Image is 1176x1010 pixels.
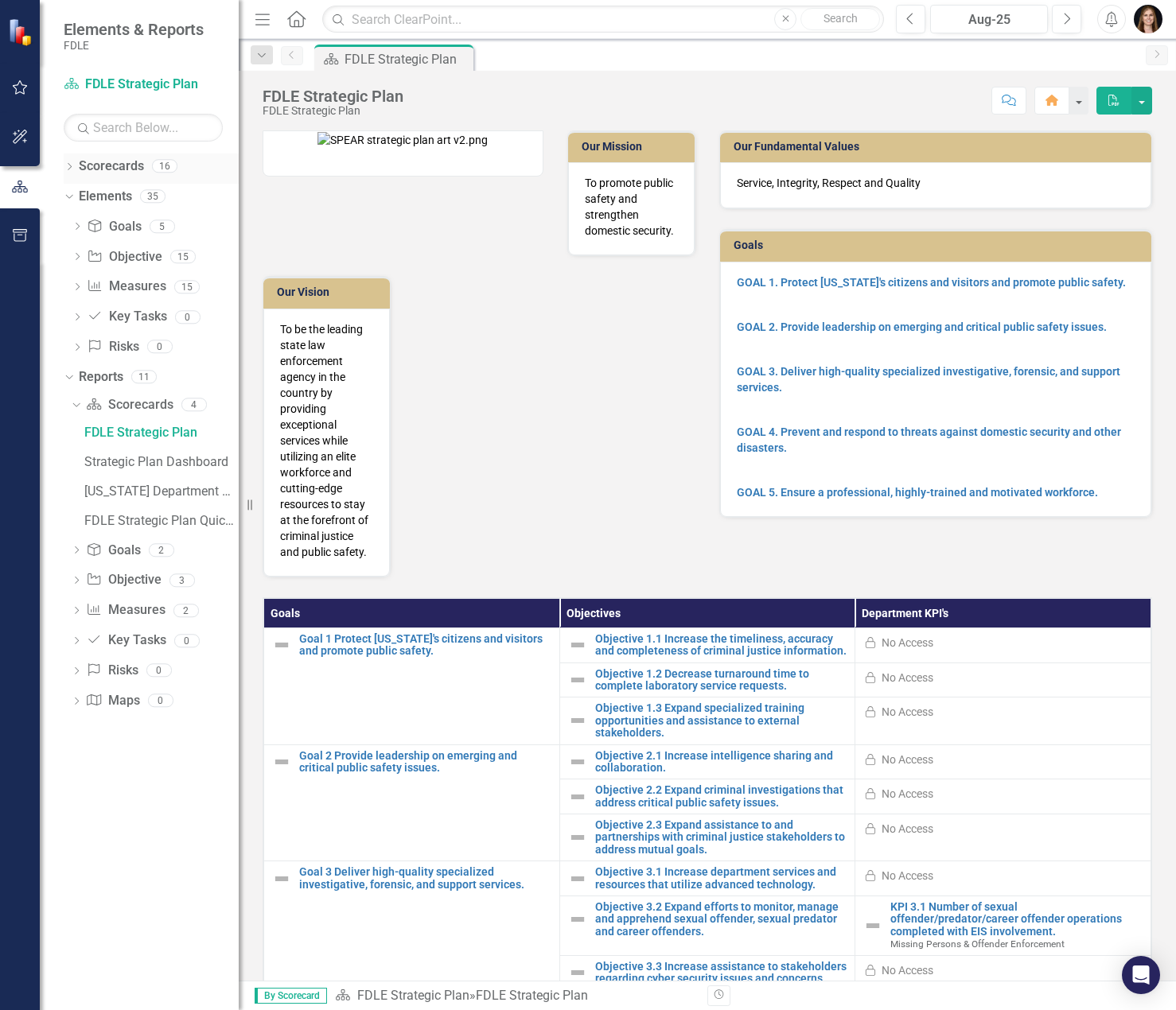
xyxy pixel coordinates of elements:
a: Goal 1 Protect [US_STATE]'s citizens and visitors and promote public safety. [299,633,551,658]
a: Objective 3.1 Increase department services and resources that utilize advanced technology. [595,866,847,891]
a: GOAL 4. Prevent and respond to threats against domestic security and other disasters. [737,425,1121,454]
a: KPI 3.1 Number of sexual offender/predator/career offender operations completed with EIS involvem... [890,901,1143,938]
div: FDLE Strategic Plan Quick View Charts [84,514,239,528]
a: Objective 3.3 Increase assistance to stakeholders regarding cyber security issues and concerns. [595,961,847,985]
td: Double-Click to Edit Right Click for Context Menu [855,896,1151,956]
img: Not Defined [272,635,291,655]
div: 11 [131,371,157,384]
a: Elements [79,188,132,206]
a: Measures [86,601,165,620]
div: 3 [169,573,195,587]
div: FDLE Strategic Plan [263,87,403,105]
div: Strategic Plan Dashboard [84,455,239,469]
h3: Our Fundamental Values [734,141,1143,153]
button: Search [800,8,880,30]
a: Reports [79,368,123,387]
small: FDLE [64,39,204,52]
a: Strategic Plan Dashboard [80,449,239,475]
img: Heather Faulkner [1134,5,1162,33]
div: Aug-25 [936,10,1042,29]
a: Risks [86,662,138,680]
div: Open Intercom Messenger [1122,956,1160,994]
a: Goal 2 Provide leadership on emerging and critical public safety issues. [299,750,551,775]
div: No Access [882,868,933,884]
a: Risks [87,338,138,356]
span: By Scorecard [255,988,327,1004]
div: FDLE Strategic Plan [476,988,588,1003]
a: Measures [87,278,165,296]
div: 0 [175,310,201,324]
a: Scorecards [86,396,173,414]
a: Maps [86,692,139,710]
a: GOAL 5. Ensure a professional, highly-trained and motivated workforce. [737,486,1098,499]
a: Key Tasks [87,308,166,326]
div: 2 [149,543,174,557]
div: FDLE Strategic Plan [84,425,239,440]
a: Objective [86,571,161,589]
input: Search ClearPoint... [322,6,884,33]
div: 5 [150,219,175,233]
div: 0 [148,694,173,708]
img: Not Defined [568,711,587,730]
div: 16 [152,160,177,173]
div: FDLE Strategic Plan [345,49,469,69]
input: Search Below... [64,114,223,142]
img: Not Defined [568,787,587,806]
a: Objective 3.2 Expand efforts to monitor, manage and apprehend sexual offender, sexual predator an... [595,901,847,938]
img: Not Defined [272,752,291,771]
img: Not Defined [568,670,587,690]
a: Objective 1.2 Decrease turnaround time to complete laboratory service requests. [595,668,847,693]
span: Elements & Reports [64,20,204,39]
a: Objective [87,248,162,266]
img: Not Defined [863,916,882,935]
img: ClearPoint Strategy [8,18,36,46]
a: GOAL 3. Deliver high-quality specialized investigative, forensic, and support services. [737,365,1120,394]
p: Service, Integrity, Respect and Quality [737,175,1135,191]
h3: Our Mission [582,141,687,153]
button: Aug-25 [930,5,1048,33]
a: GOAL 1. Protect [US_STATE]'s citizens and visitors and promote public safety. [737,276,1126,289]
div: 0 [146,664,172,678]
a: Objective 2.3 Expand assistance to and partnerships with criminal justice stakeholders to address... [595,819,847,856]
span: Search [824,12,858,25]
div: [US_STATE] Department Of Law Enforcement Strategic Plan [84,484,239,499]
div: 35 [140,190,165,204]
a: FDLE Strategic Plan Quick View Charts [80,508,239,534]
div: 4 [181,398,207,411]
img: Not Defined [568,963,587,982]
div: No Access [882,670,933,686]
div: No Access [882,821,933,837]
div: No Access [882,962,933,978]
div: 0 [147,340,173,354]
img: Not Defined [272,869,291,888]
a: FDLE Strategic Plan [64,76,223,94]
span: Missing Persons & Offender Enforcement [890,938,1065,950]
div: 0 [174,634,200,647]
a: Key Tasks [86,631,165,650]
a: Goals [86,542,140,560]
a: FDLE Strategic Plan [80,420,239,445]
p: To promote public safety and strengthen domestic security. [585,175,678,239]
h3: Our Vision [277,286,382,298]
div: 15 [170,250,196,263]
a: FDLE Strategic Plan [357,988,469,1003]
p: To be the leading state law enforcement agency in the country by providing exceptional services w... [280,321,373,560]
a: Goals [87,218,141,236]
a: Goal 3 Deliver high-quality specialized investigative, forensic, and support services. [299,866,551,891]
img: SPEAR strategic plan art v2.png [317,132,488,148]
div: No Access [882,704,933,720]
div: No Access [882,635,933,651]
a: GOAL 2. Provide leadership on emerging and critical public safety issues. [737,320,1107,333]
div: No Access [882,752,933,767]
div: 2 [173,604,199,617]
a: Objective 1.1 Increase the timeliness, accuracy and completeness of criminal justice information. [595,633,847,658]
img: Not Defined [568,752,587,771]
img: Not Defined [568,869,587,888]
div: No Access [882,786,933,802]
img: Not Defined [568,828,587,847]
a: Scorecards [79,157,144,176]
h3: Goals [734,239,1143,251]
a: Objective 2.1 Increase intelligence sharing and collaboration. [595,750,847,775]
